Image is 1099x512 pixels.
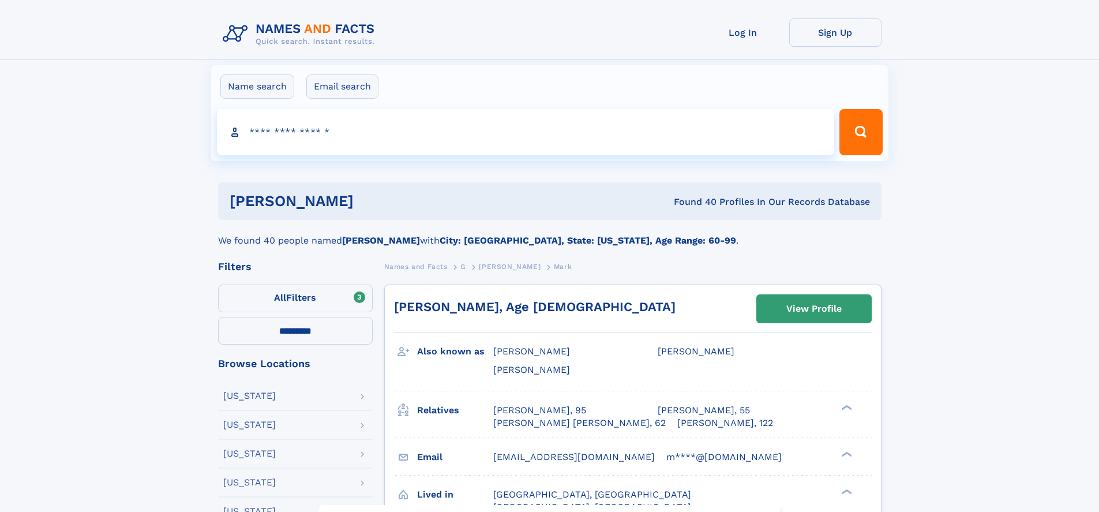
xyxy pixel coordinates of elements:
[493,404,586,417] a: [PERSON_NAME], 95
[218,220,882,248] div: We found 40 people named with .
[218,285,373,312] label: Filters
[460,263,466,271] span: G
[394,300,676,314] a: [PERSON_NAME], Age [DEMOGRAPHIC_DATA]
[274,292,286,303] span: All
[839,403,853,411] div: ❯
[479,259,541,274] a: [PERSON_NAME]
[460,259,466,274] a: G
[384,259,448,274] a: Names and Facts
[677,417,773,429] a: [PERSON_NAME], 122
[342,235,420,246] b: [PERSON_NAME]
[479,263,541,271] span: [PERSON_NAME]
[218,18,384,50] img: Logo Names and Facts
[440,235,736,246] b: City: [GEOGRAPHIC_DATA], State: [US_STATE], Age Range: 60-99
[554,263,572,271] span: Mark
[786,296,842,322] div: View Profile
[493,346,570,357] span: [PERSON_NAME]
[230,194,514,208] h1: [PERSON_NAME]
[220,74,294,99] label: Name search
[513,196,870,208] div: Found 40 Profiles In Our Records Database
[306,74,378,99] label: Email search
[493,489,691,500] span: [GEOGRAPHIC_DATA], [GEOGRAPHIC_DATA]
[757,295,871,323] a: View Profile
[493,364,570,375] span: [PERSON_NAME]
[417,447,493,467] h3: Email
[218,261,373,272] div: Filters
[223,391,276,401] div: [US_STATE]
[839,450,853,458] div: ❯
[223,478,276,487] div: [US_STATE]
[658,404,750,417] a: [PERSON_NAME], 55
[217,109,835,155] input: search input
[417,485,493,504] h3: Lived in
[697,18,789,47] a: Log In
[658,346,734,357] span: [PERSON_NAME]
[223,420,276,429] div: [US_STATE]
[218,358,373,369] div: Browse Locations
[839,109,882,155] button: Search Button
[493,451,655,462] span: [EMAIL_ADDRESS][DOMAIN_NAME]
[417,401,493,420] h3: Relatives
[493,417,666,429] a: [PERSON_NAME] [PERSON_NAME], 62
[789,18,882,47] a: Sign Up
[839,488,853,495] div: ❯
[223,449,276,458] div: [US_STATE]
[417,342,493,361] h3: Also known as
